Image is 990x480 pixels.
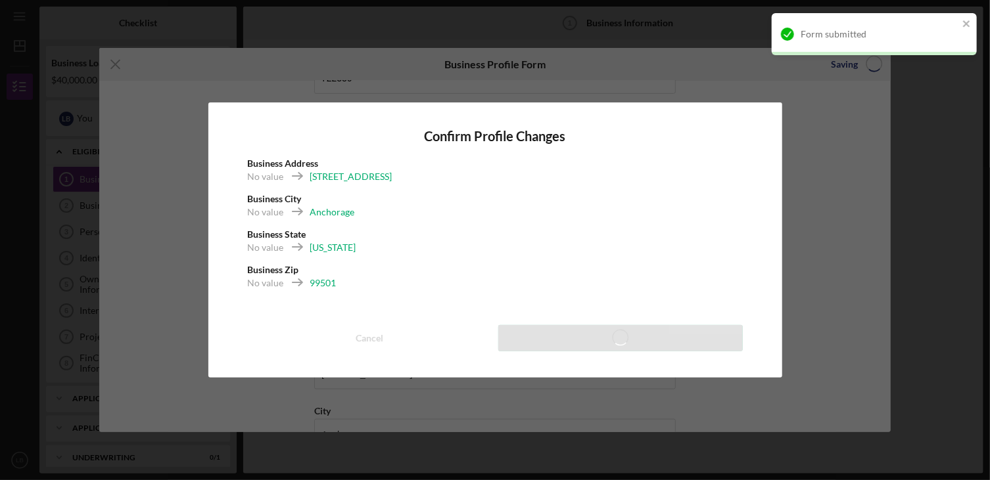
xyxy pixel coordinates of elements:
div: Cancel [356,325,383,351]
div: No value [248,170,284,183]
div: 99501 [310,276,337,290]
button: Save [498,325,743,351]
button: Cancel [248,325,492,351]
h4: Confirm Profile Changes [248,129,743,144]
b: Business Address [248,158,319,169]
b: Business State [248,229,306,240]
div: Form submitted [801,29,958,39]
div: No value [248,241,284,254]
div: [STREET_ADDRESS] [310,170,392,183]
div: No value [248,206,284,219]
b: Business City [248,193,302,204]
div: [US_STATE] [310,241,356,254]
div: No value [248,276,284,290]
button: close [962,18,972,31]
b: Business Zip [248,264,299,275]
div: Anchorage [310,206,355,219]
